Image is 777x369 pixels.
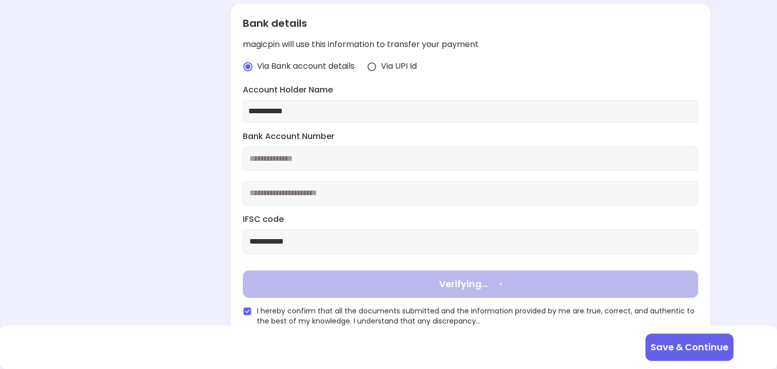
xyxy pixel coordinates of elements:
label: Bank Account Number [243,131,698,143]
img: radio [367,62,377,72]
label: IFSC code [243,214,698,225]
img: radio [243,62,253,72]
img: checked [243,307,252,316]
button: Save & Continue [645,334,733,361]
label: Account Holder Name [243,84,698,96]
div: Bank details [243,16,698,31]
div: magicpin will use this information to transfer your payment [243,39,698,51]
span: Via Bank account details [257,61,355,72]
span: I hereby confirm that all the documents submitted and the information provided by me are true, co... [257,306,698,326]
button: Verifying... [243,270,698,298]
span: Via UPI Id [381,61,417,72]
